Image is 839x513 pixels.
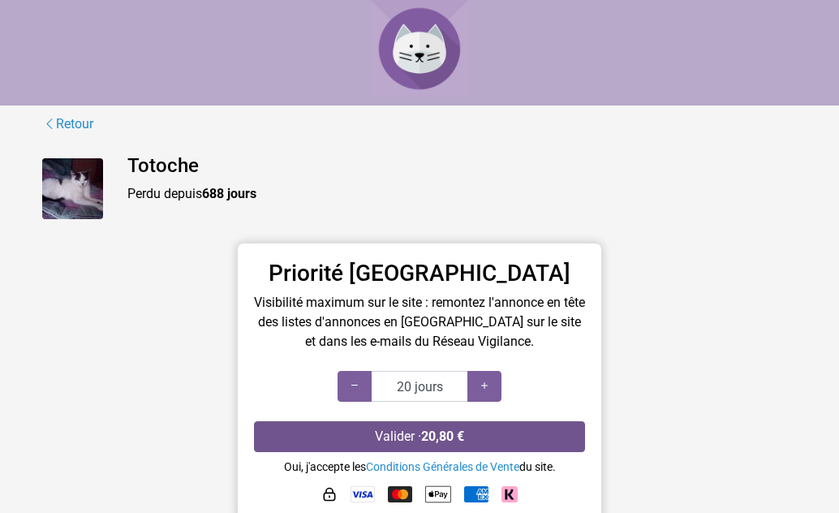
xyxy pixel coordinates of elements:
[421,429,464,444] strong: 20,80 €
[254,421,585,452] button: Valider ·20,80 €
[351,486,375,502] img: Visa
[127,184,797,204] p: Perdu depuis
[366,460,519,473] a: Conditions Générales de Vente
[501,486,518,502] img: Klarna
[464,486,488,502] img: American Express
[425,481,451,507] img: Apple Pay
[321,486,338,502] img: HTTPS : paiement sécurisé
[254,260,585,287] h3: Priorité [GEOGRAPHIC_DATA]
[284,460,556,473] small: Oui, j'accepte les du site.
[254,293,585,351] p: Visibilité maximum sur le site : remontez l'annonce en tête des listes d'annonces en [GEOGRAPHIC_...
[42,114,94,135] a: Retour
[127,154,797,178] h4: Totoche
[202,186,256,201] strong: 688 jours
[388,486,412,502] img: Mastercard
